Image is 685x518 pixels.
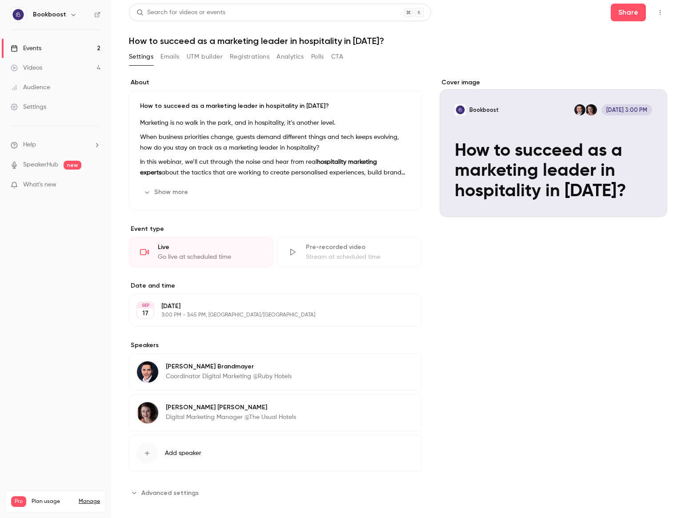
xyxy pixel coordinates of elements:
[32,498,73,505] span: Plan usage
[129,435,422,471] button: Add speaker
[137,402,158,423] img: Anne Williams
[140,132,411,153] p: When business priorities change, guests demand different things and tech keeps evolving, how do y...
[136,8,225,17] div: Search for videos or events
[129,353,422,391] div: Heiko Brandmayer[PERSON_NAME] BrandmayerCoordinator Digital Marketing @Ruby Hotels
[23,160,58,170] a: SpeakerHub
[11,44,41,53] div: Events
[11,496,26,507] span: Pro
[166,372,292,381] p: Coordinator Digital Marketing @Ruby Hotels
[129,237,273,267] div: LiveGo live at scheduled time
[23,180,56,190] span: What's new
[277,237,421,267] div: Pre-recorded videoStream at scheduled time
[129,225,422,233] p: Event type
[129,394,422,431] div: Anne Williams[PERSON_NAME] [PERSON_NAME]Digital Marketing Manager @The Usual Hotels
[311,50,324,64] button: Polls
[331,50,343,64] button: CTA
[142,309,148,318] p: 17
[23,140,36,150] span: Help
[129,50,153,64] button: Settings
[161,302,375,311] p: [DATE]
[11,83,50,92] div: Audience
[160,50,179,64] button: Emails
[165,449,201,458] span: Add speaker
[11,63,42,72] div: Videos
[129,486,422,500] section: Advanced settings
[166,403,296,412] p: [PERSON_NAME] [PERSON_NAME]
[11,140,100,150] li: help-dropdown-opener
[161,312,375,319] p: 3:00 PM - 3:45 PM, [GEOGRAPHIC_DATA]/[GEOGRAPHIC_DATA]
[230,50,269,64] button: Registrations
[140,185,193,199] button: Show more
[140,157,411,178] p: In this webinar, we’ll cut through the noise and hear from real about the tactics that are workin...
[440,78,667,217] section: Cover image
[137,302,153,308] div: SEP
[611,4,646,21] button: Share
[140,118,411,128] p: Marketing is no walk in the park, and in hospitality, it’s another level.
[129,486,204,500] button: Advanced settings
[141,488,199,498] span: Advanced settings
[79,498,100,505] a: Manage
[187,50,223,64] button: UTM builder
[11,8,25,22] img: Bookboost
[129,36,667,46] h1: How to succeed as a marketing leader in hospitality in [DATE]?
[166,413,296,422] p: Digital Marketing Manager @The Usual Hotels
[129,78,422,87] label: About
[33,10,66,19] h6: Bookboost
[129,281,422,290] label: Date and time
[440,78,667,87] label: Cover image
[129,341,422,350] label: Speakers
[137,361,158,383] img: Heiko Brandmayer
[11,103,46,111] div: Settings
[306,253,410,261] div: Stream at scheduled time
[140,102,411,111] p: How to succeed as a marketing leader in hospitality in [DATE]?
[306,243,410,252] div: Pre-recorded video
[276,50,304,64] button: Analytics
[166,362,292,371] p: [PERSON_NAME] Brandmayer
[158,243,262,252] div: Live
[158,253,262,261] div: Go live at scheduled time
[64,161,81,170] span: new
[90,181,100,189] iframe: Noticeable Trigger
